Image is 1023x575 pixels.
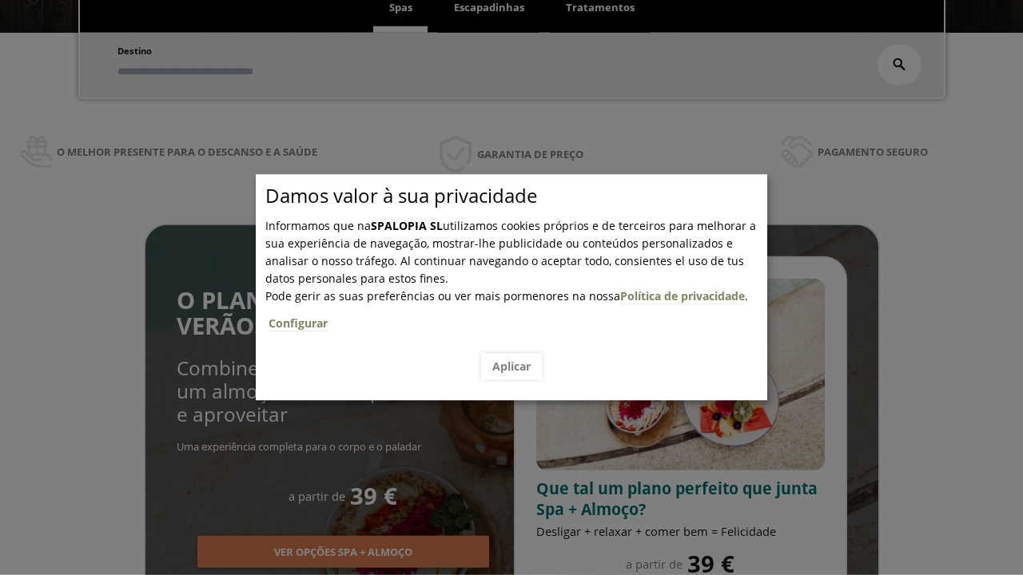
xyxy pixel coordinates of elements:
span: Informamos que na utilizamos cookies próprios e de terceiros para melhorar a sua experiência de n... [265,218,756,286]
button: Aplicar [481,353,542,379]
a: Política de privacidade [620,288,745,304]
span: Pode gerir as suas preferências ou ver mais pormenores na nossa [265,288,620,303]
span: . [265,288,767,342]
a: Configurar [269,315,328,331]
p: Damos valor à sua privacidade [265,187,767,204]
b: SPALOPIA SL [371,218,443,233]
